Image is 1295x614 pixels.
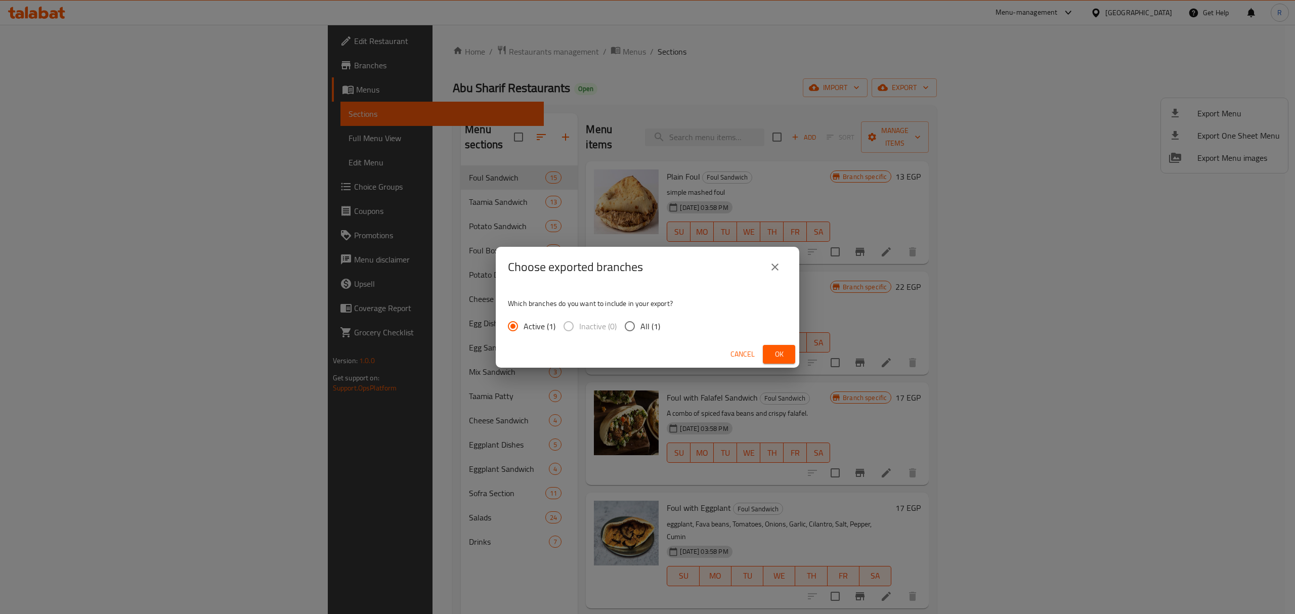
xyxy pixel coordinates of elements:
[640,320,660,332] span: All (1)
[579,320,617,332] span: Inactive (0)
[730,348,755,361] span: Cancel
[771,348,787,361] span: Ok
[763,255,787,279] button: close
[524,320,555,332] span: Active (1)
[508,259,643,275] h2: Choose exported branches
[763,345,795,364] button: Ok
[508,298,787,309] p: Which branches do you want to include in your export?
[726,345,759,364] button: Cancel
